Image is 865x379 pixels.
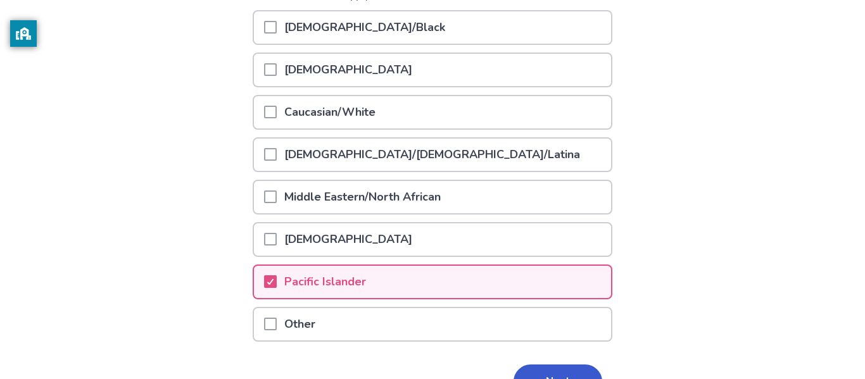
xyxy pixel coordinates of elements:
p: [DEMOGRAPHIC_DATA] [277,223,420,256]
p: Middle Eastern/North African [277,181,448,213]
p: Other [277,308,323,340]
p: Caucasian/White [277,96,383,128]
p: [DEMOGRAPHIC_DATA]/Black [277,11,453,44]
p: [DEMOGRAPHIC_DATA] [277,54,420,86]
button: privacy banner [10,20,37,47]
p: Pacific Islander [277,266,374,298]
p: [DEMOGRAPHIC_DATA]/[DEMOGRAPHIC_DATA]/Latina [277,139,588,171]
